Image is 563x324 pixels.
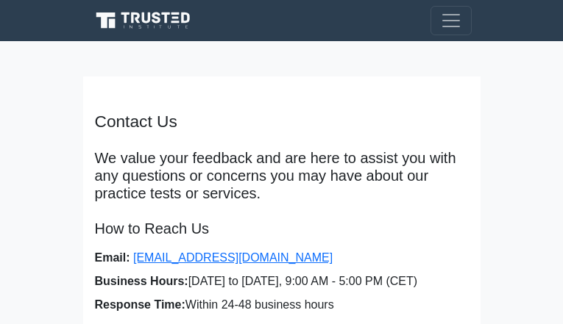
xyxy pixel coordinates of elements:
strong: Response Time: [95,298,185,311]
li: [DATE] to [DATE], 9:00 AM - 5:00 PM (CET) [95,273,469,290]
button: Toggle navigation [431,6,472,35]
a: [EMAIL_ADDRESS][DOMAIN_NAME] [133,251,333,264]
strong: Business Hours: [95,275,188,287]
li: Within 24-48 business hours [95,296,469,314]
strong: Email: [95,251,130,264]
h5: How to Reach Us [95,220,469,237]
h4: Contact Us [95,112,469,132]
p: We value your feedback and are here to assist you with any questions or concerns you may have abo... [95,149,469,202]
